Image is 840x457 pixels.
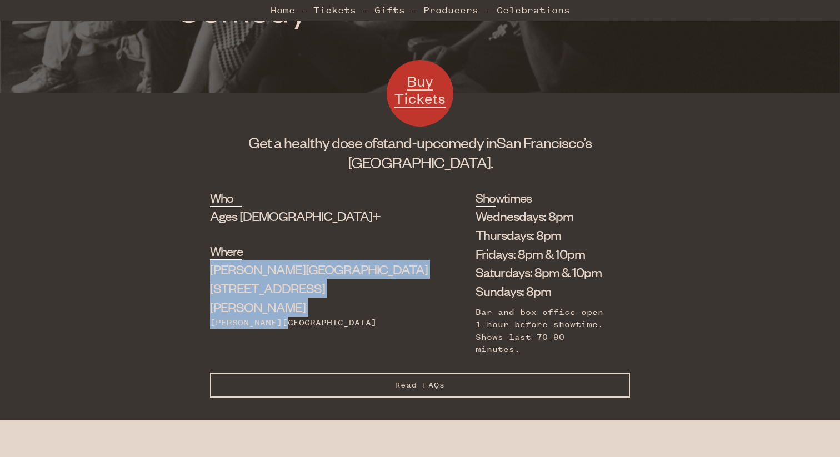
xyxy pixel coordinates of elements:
[348,153,493,172] span: [GEOGRAPHIC_DATA].
[394,72,446,108] span: Buy Tickets
[210,189,242,207] h2: Who
[476,306,613,356] div: Bar and box office open 1 hour before showtime. Shows last 70-90 minutes.
[395,380,445,390] span: Read FAQs
[210,373,630,398] button: Read FAQs
[210,242,242,260] h2: Where
[210,132,630,172] h1: Get a healthy dose of comedy in
[210,260,420,316] div: [STREET_ADDRESS][PERSON_NAME]
[476,263,613,282] li: Saturdays: 8pm & 10pm
[476,207,613,225] li: Wednesdays: 8pm
[476,244,613,263] li: Fridays: 8pm & 10pm
[476,189,496,207] h2: Showtimes
[387,60,453,127] a: Buy Tickets
[476,282,613,300] li: Sundays: 8pm
[210,207,420,225] div: Ages [DEMOGRAPHIC_DATA]+
[210,317,420,329] div: [PERSON_NAME][GEOGRAPHIC_DATA]
[497,133,592,152] span: San Francisco’s
[377,133,433,152] span: stand-up
[210,260,428,277] span: [PERSON_NAME][GEOGRAPHIC_DATA]
[476,225,613,244] li: Thursdays: 8pm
